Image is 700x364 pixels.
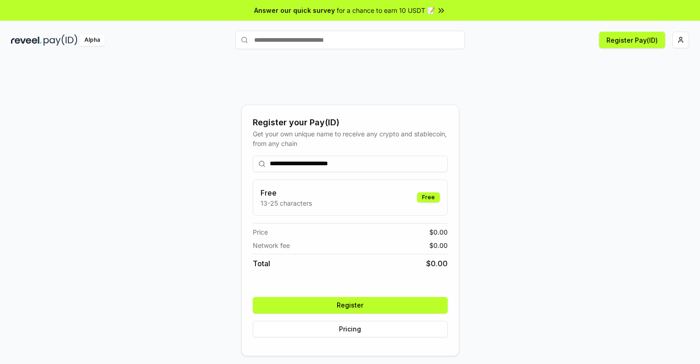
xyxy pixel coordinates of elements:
[426,258,448,269] span: $ 0.00
[429,241,448,250] span: $ 0.00
[11,34,42,46] img: reveel_dark
[79,34,105,46] div: Alpha
[429,227,448,237] span: $ 0.00
[44,34,78,46] img: pay_id
[254,6,335,15] span: Answer our quick survey
[599,32,665,48] button: Register Pay(ID)
[253,227,268,237] span: Price
[253,297,448,314] button: Register
[261,198,312,208] p: 13-25 characters
[253,129,448,148] div: Get your own unique name to receive any crypto and stablecoin, from any chain
[253,321,448,337] button: Pricing
[417,192,440,202] div: Free
[253,241,290,250] span: Network fee
[261,187,312,198] h3: Free
[253,258,270,269] span: Total
[253,116,448,129] div: Register your Pay(ID)
[337,6,435,15] span: for a chance to earn 10 USDT 📝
